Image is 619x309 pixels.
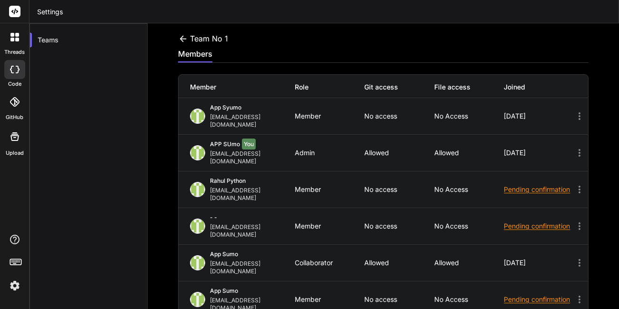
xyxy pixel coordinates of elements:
[295,222,365,230] div: Member
[295,296,365,303] div: Member
[210,150,295,165] div: [EMAIL_ADDRESS][DOMAIN_NAME]
[434,82,504,92] div: File access
[190,145,205,160] img: profile_image
[190,292,205,307] img: profile_image
[295,149,365,157] div: Admin
[190,255,205,270] img: profile_image
[210,187,295,202] div: [EMAIL_ADDRESS][DOMAIN_NAME]
[504,295,574,304] div: Pending confirmation
[434,112,504,120] p: No access
[30,30,147,50] div: Teams
[434,222,504,230] p: No access
[8,80,21,88] label: code
[178,48,212,61] div: members
[210,104,241,111] span: App Syumo
[295,112,365,120] div: Member
[504,221,574,231] div: Pending confirmation
[364,186,434,193] p: No access
[364,296,434,303] p: No access
[504,82,574,92] div: Joined
[364,149,434,157] p: Allowed
[210,177,246,184] span: Rahul Python
[210,214,217,221] span: - -
[190,182,205,197] img: profile_image
[504,185,574,194] div: Pending confirmation
[6,149,24,157] label: Upload
[295,186,365,193] div: Member
[210,250,238,258] span: App Sumo
[6,113,23,121] label: GitHub
[242,139,256,150] span: You
[504,259,574,267] div: [DATE]
[364,112,434,120] p: No access
[210,260,295,275] div: [EMAIL_ADDRESS][DOMAIN_NAME]
[210,140,240,148] span: APP SUmo
[190,82,295,92] div: Member
[364,82,434,92] div: Git access
[504,112,574,120] div: [DATE]
[210,223,295,239] div: [EMAIL_ADDRESS][DOMAIN_NAME]
[7,278,23,294] img: settings
[504,149,574,157] div: [DATE]
[295,259,365,267] div: Collaborator
[190,109,205,124] img: profile_image
[434,186,504,193] p: No access
[364,259,434,267] p: Allowed
[4,48,25,56] label: threads
[190,219,205,234] img: profile_image
[178,33,228,44] div: Team No 1
[364,222,434,230] p: No access
[434,296,504,303] p: No access
[295,82,365,92] div: Role
[210,287,238,294] span: App Sumo
[434,259,504,267] p: Allowed
[434,149,504,157] p: Allowed
[210,113,295,129] div: [EMAIL_ADDRESS][DOMAIN_NAME]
